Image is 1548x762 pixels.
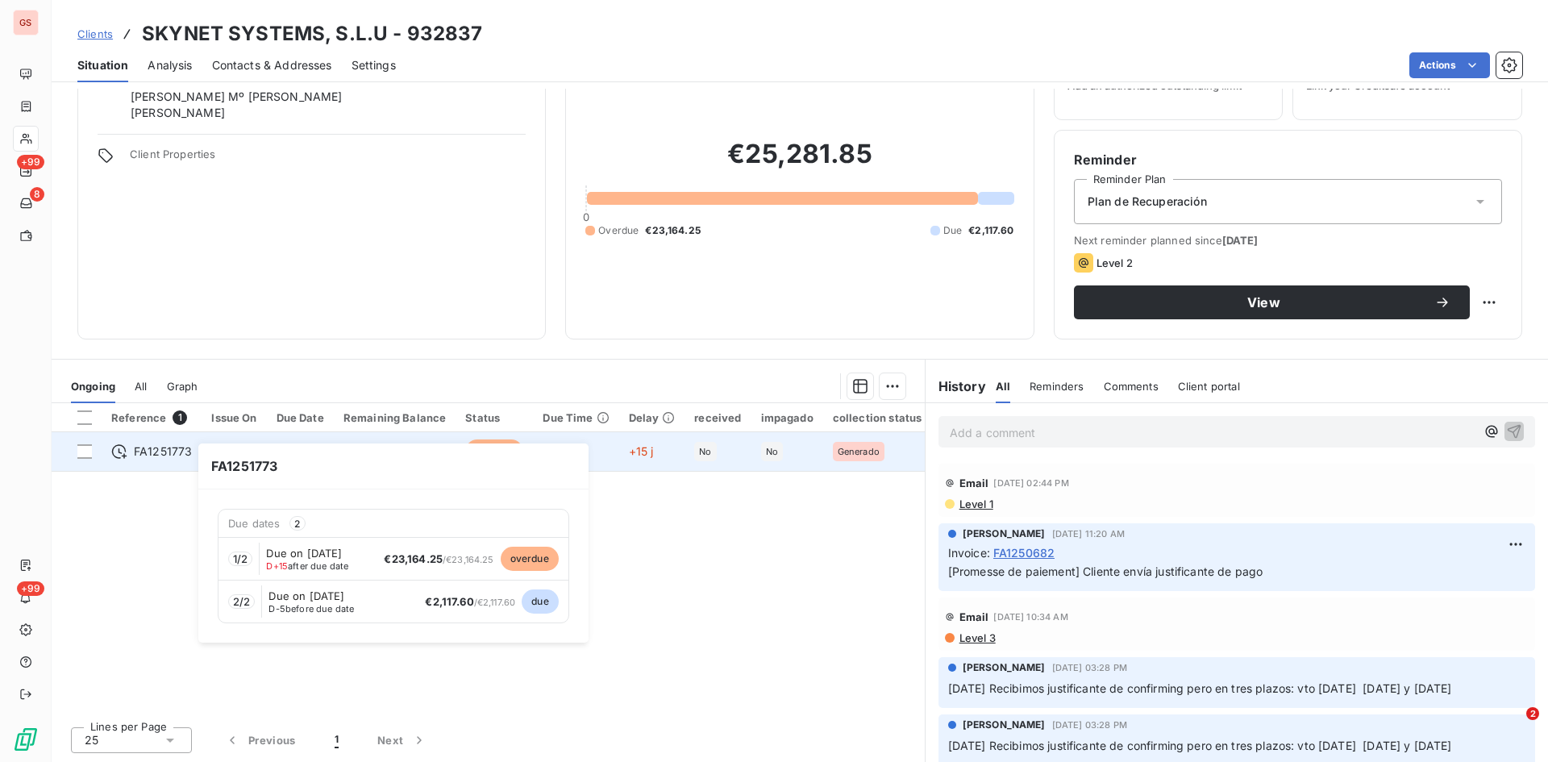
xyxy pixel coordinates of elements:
span: FA1251773 [198,443,589,489]
span: 25 [85,732,98,748]
span: All [135,380,147,393]
span: [PERSON_NAME] [131,105,225,121]
span: overdue [465,439,523,464]
span: 1 [335,732,339,748]
span: [PERSON_NAME] Mº [PERSON_NAME] [131,89,343,105]
span: No [699,447,711,456]
span: Due on [DATE] [266,547,342,560]
span: Overdue [598,223,639,238]
button: 1 [315,723,358,757]
span: €23,164.25 [645,223,701,238]
span: Next reminder planned since [1074,234,1502,247]
span: Settings [352,57,396,73]
span: Client portal [1178,380,1240,393]
span: before due date [268,604,354,614]
span: +99 [17,155,44,169]
button: View [1074,285,1470,319]
span: 1 [173,410,187,425]
button: Actions [1409,52,1490,78]
span: No [766,447,778,456]
span: FA1251773 [134,443,192,460]
span: due [522,589,558,614]
span: [DATE] [1222,234,1259,247]
span: Email [959,477,989,489]
span: Level 1 [958,498,993,510]
span: Comments [1104,380,1159,393]
span: Plan de Recuperación [1088,194,1207,210]
a: Clients [77,26,113,42]
span: after due date [266,561,348,571]
span: +15 j [629,444,654,458]
span: 2 [289,516,305,531]
span: Ongoing [71,380,115,393]
span: Due dates [228,517,280,530]
span: 0 [583,210,589,223]
div: GS [13,10,39,35]
span: 1 / 2 [233,552,248,565]
span: Email [959,610,989,623]
span: / €2,117.60 [425,597,515,608]
div: Due Date [277,411,324,424]
span: €2,117.60 [968,223,1013,238]
span: D+15 [266,560,288,572]
span: Client Properties [130,148,526,170]
span: [DATE] 10:34 AM [993,612,1067,622]
span: FA1250682 [993,544,1055,561]
span: [PERSON_NAME] [963,718,1046,732]
span: Due [943,223,962,238]
span: / €23,164.25 [384,554,493,565]
span: Reminders [1030,380,1084,393]
h3: SKYNET SYSTEMS, S.L.U - 932837 [142,19,483,48]
span: 2 / 2 [233,595,250,608]
h2: €25,281.85 [585,138,1013,186]
span: All [996,380,1010,393]
span: [PERSON_NAME] [963,527,1046,541]
h6: Reminder [1074,150,1502,169]
img: Logo LeanPay [13,727,39,752]
iframe: Intercom live chat [1493,707,1532,746]
div: Issue On [211,411,256,424]
h6: History [926,377,986,396]
div: Reference [111,410,192,425]
span: [DATE] 11:20 AM [1052,529,1125,539]
span: Contacts & Addresses [212,57,332,73]
span: Level 2 [1096,256,1133,269]
span: View [1093,296,1434,309]
span: [DATE] Recibimos justificante de confirming pero en tres plazos: vto [DATE] [DATE] y [DATE] [948,681,1452,695]
span: 2 [1526,707,1539,720]
div: Remaining Balance [343,411,447,424]
span: [DATE] 03:28 PM [1052,720,1127,730]
div: collection status [833,411,922,424]
span: Clients [77,27,113,40]
span: D-5 [268,603,285,614]
span: Invoice : [948,544,990,561]
span: [DATE] Recibimos justificante de confirming pero en tres plazos: vto [DATE] [DATE] y [DATE] [948,739,1452,752]
span: Level 3 [958,631,996,644]
span: Analysis [148,57,192,73]
span: [Promesse de paiement] Cliente envía justificante de pago [948,564,1263,578]
div: received [694,411,741,424]
div: Due Time [543,411,609,424]
div: Status [465,411,523,424]
button: Next [358,723,447,757]
span: [PERSON_NAME] [963,660,1046,675]
button: Previous [205,723,315,757]
span: [DATE] 02:44 PM [993,478,1068,488]
span: €23,164.25 [384,552,443,565]
span: €2,117.60 [425,595,473,608]
span: Graph [167,380,198,393]
span: +99 [17,581,44,596]
div: Delay [629,411,676,424]
span: Generado [838,447,880,456]
div: impagado [761,411,814,424]
span: overdue [501,547,559,571]
span: [DATE] 03:28 PM [1052,663,1127,672]
span: 8 [30,187,44,202]
span: Situation [77,57,128,73]
span: Due on [DATE] [268,589,344,602]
